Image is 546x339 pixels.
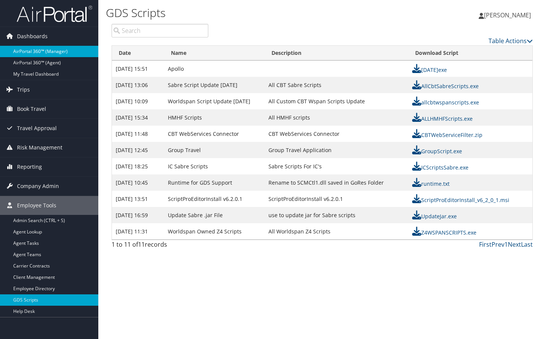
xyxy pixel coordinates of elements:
span: Risk Management [17,138,62,157]
td: Sabre Scripts For IC's [265,158,408,174]
td: Runtime for GDS Support [164,174,265,191]
td: All Worldspan Z4 Scripts [265,223,408,239]
td: [DATE] 16:59 [112,207,164,223]
td: Worldspan Owned Z4 Scripts [164,223,265,239]
td: [DATE] 15:51 [112,61,164,77]
a: Table Actions [489,37,533,45]
a: runtime.txt [412,180,450,187]
td: All CBT Sabre Scripts [265,77,408,93]
td: [DATE] 13:06 [112,77,164,93]
a: 1 [504,240,508,249]
span: [PERSON_NAME] [484,11,531,19]
td: All HMHF scripts [265,109,408,126]
td: CBT WebServices Connector [164,126,265,142]
th: Download Script: activate to sort column descending [408,46,532,61]
div: 1 to 11 of records [112,240,208,253]
input: Search [112,24,208,37]
td: All Custom CBT Wspan Scripts Update [265,93,408,109]
a: [PERSON_NAME] [479,4,538,26]
img: airportal-logo.png [17,5,92,23]
a: allcbtwspanscripts.exe [412,99,479,106]
a: ICScriptsSabre.exe [412,164,468,171]
span: 11 [138,240,145,249]
td: Group Travel [164,142,265,158]
a: Next [508,240,521,249]
td: [DATE] 18:25 [112,158,164,174]
td: [DATE] 12:45 [112,142,164,158]
td: Sabre Script Update [DATE] [164,77,265,93]
td: CBT WebServices Connector [265,126,408,142]
td: HMHF Scripts [164,109,265,126]
td: Rename to SCMCtl1.dll saved in GoRes Folder [265,174,408,191]
a: First [479,240,492,249]
a: Last [521,240,533,249]
td: [DATE] 10:09 [112,93,164,109]
th: Description: activate to sort column ascending [265,46,408,61]
span: Dashboards [17,27,48,46]
td: [DATE] 15:34 [112,109,164,126]
td: use to update jar for Sabre scripts [265,207,408,223]
span: Travel Approval [17,119,57,138]
td: [DATE] 11:48 [112,126,164,142]
td: Worldspan Script Update [DATE] [164,93,265,109]
a: [DATE]exe [412,66,447,73]
a: AllCbtSabreScripts.exe [412,82,479,90]
span: Company Admin [17,177,59,196]
a: ALLHMHFScripts.exe [412,115,473,122]
td: Update Sabre .jar File [164,207,265,223]
td: [DATE] 13:51 [112,191,164,207]
a: ScriptProEditorInstall_v6_2_0_1.msi [412,196,509,204]
span: Trips [17,80,30,99]
span: Book Travel [17,100,46,118]
td: Apollo [164,61,265,77]
td: ScriptProEditorInstall v6.2.0.1 [265,191,408,207]
a: Prev [492,240,504,249]
td: ScriptProEditorInstall v6.2.0.1 [164,191,265,207]
th: Name: activate to sort column ascending [164,46,265,61]
span: Employee Tools [17,196,56,215]
td: Group Travel Application [265,142,408,158]
a: CBTWebServiceFilter.zip [412,131,482,138]
h1: GDS Scripts [106,5,394,21]
a: Z4WSPANSCRIPTS.exe [412,229,476,236]
th: Date: activate to sort column ascending [112,46,164,61]
span: Reporting [17,157,42,176]
td: [DATE] 10:45 [112,174,164,191]
td: IC Sabre Scripts [164,158,265,174]
a: GroupScript.exe [412,148,462,155]
td: [DATE] 11:31 [112,223,164,239]
a: UpdateJar.exe [412,213,457,220]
